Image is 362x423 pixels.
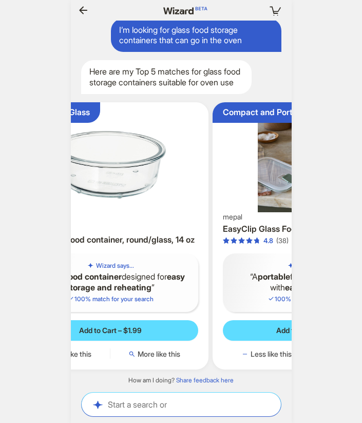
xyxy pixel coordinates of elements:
div: Here are my Top 5 matches for glass food storage containers suitable for oven use [81,60,252,94]
button: More like this [110,349,198,359]
a: Share feedback here [176,376,234,384]
b: glass food container [43,271,122,282]
span: 100 % match for your search [67,295,154,303]
span: star [246,237,253,244]
h3: IKEA 365+ Food container, round/glass, 14 oz [23,234,199,245]
div: I’m looking for glass food storage containers that can go in the oven [111,19,281,52]
span: Add to Cart – $38.00 [276,326,346,335]
b: easy storage and reheating [66,271,185,292]
span: star [238,237,245,244]
span: star [231,237,237,244]
span: Less like this [251,350,292,359]
b: easy [285,282,303,292]
div: Compact and Portable [223,107,309,118]
h5: Wizard says... [96,262,134,270]
span: More like this [138,350,180,359]
span: star [223,237,230,244]
span: star [254,237,260,244]
div: 4.8 out of 5 stars [223,236,273,245]
button: Add to Cart – $1.99 [23,320,199,341]
q: A designed for [31,271,190,293]
b: portable [258,271,290,282]
span: Less like this [50,350,91,359]
span: mepal [223,212,242,222]
span: 100 % match for your search [268,295,354,303]
img: IKEA 365+ Food container, round/glass, 14 oz [16,106,205,223]
span: Add to Cart – $1.99 [79,326,142,335]
div: How am I doing? [71,376,292,384]
div: 4.8 [263,236,273,245]
div: Oven-Proof GlassIKEA 365+ Food container, round/glass, 14 ozIKEA 365+ Food container, round/glass... [12,102,209,370]
div: (38) [276,236,289,245]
